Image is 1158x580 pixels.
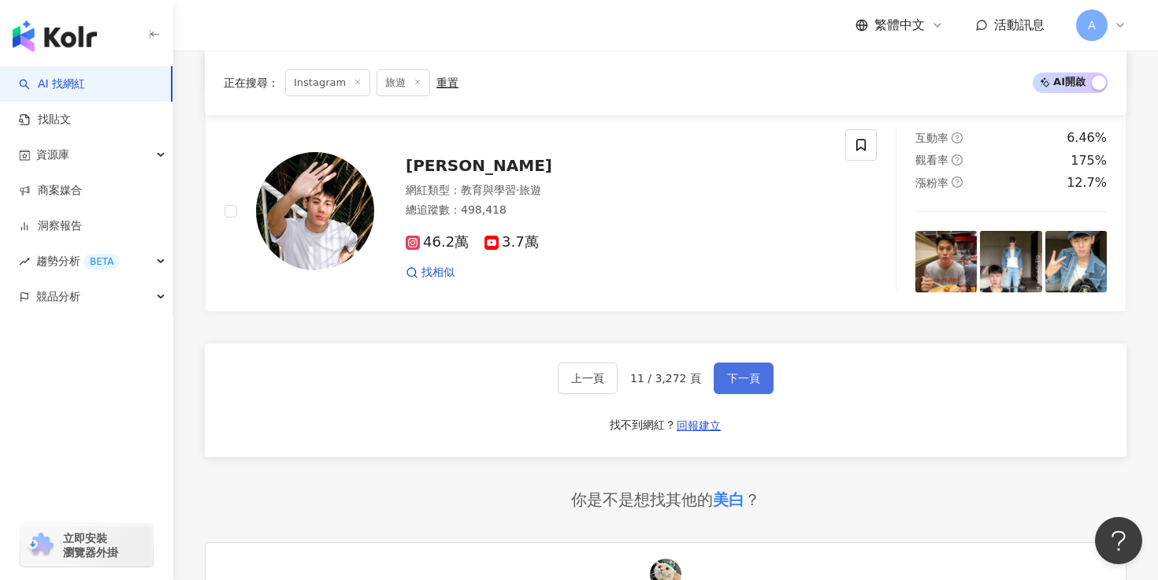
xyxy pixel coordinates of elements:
[19,218,82,234] a: 洞察報告
[1045,231,1107,292] img: post-image
[19,183,82,199] a: 商案媒合
[224,76,279,89] span: 正在搜尋 ：
[406,265,455,281] a: 找相似
[519,184,541,196] span: 旅遊
[256,152,374,270] img: KOL Avatar
[571,489,760,511] div: 你是不是想找其他的 ？
[1095,517,1142,564] iframe: Help Scout Beacon - Open
[1067,129,1107,147] div: 6.46%
[406,156,552,175] span: [PERSON_NAME]
[713,489,744,511] div: 美白
[630,372,701,385] span: 11 / 3,272 頁
[915,177,948,189] span: 漲粉率
[1071,152,1107,169] div: 175%
[63,531,118,560] span: 立即安裝 瀏覽器外掛
[285,69,370,96] span: Instagram
[436,76,458,89] div: 重置
[980,231,1041,292] img: post-image
[952,132,963,143] span: question-circle
[377,69,430,96] span: 旅遊
[516,184,519,196] span: ·
[915,231,977,292] img: post-image
[571,372,604,385] span: 上一頁
[1067,174,1107,191] div: 12.7%
[610,418,676,433] div: 找不到網紅？
[421,265,455,281] span: 找相似
[714,362,774,394] button: 下一頁
[13,20,97,52] img: logo
[461,184,516,196] span: 教育與學習
[25,533,56,558] img: chrome extension
[874,17,925,34] span: 繁體中文
[952,154,963,165] span: question-circle
[558,362,618,394] button: 上一頁
[19,76,85,92] a: searchAI 找網紅
[84,254,120,270] div: BETA
[676,413,722,438] button: 回報建立
[406,234,469,251] span: 46.2萬
[915,132,948,144] span: 互動率
[36,137,69,173] span: 資源庫
[406,183,826,199] div: 網紅類型 ：
[727,372,760,385] span: 下一頁
[677,419,721,432] span: 回報建立
[1088,17,1096,34] span: A
[994,17,1045,32] span: 活動訊息
[19,256,30,267] span: rise
[20,524,153,567] a: chrome extension立即安裝 瀏覽器外掛
[19,112,71,128] a: 找貼文
[406,203,826,218] div: 總追蹤數 ： 498,418
[205,110,1126,312] a: KOL Avatar[PERSON_NAME]網紅類型：教育與學習·旅遊總追蹤數：498,41846.2萬3.7萬找相似互動率question-circle6.46%觀看率question-ci...
[484,234,539,251] span: 3.7萬
[36,279,80,314] span: 競品分析
[36,244,120,279] span: 趨勢分析
[952,177,963,188] span: question-circle
[915,154,948,166] span: 觀看率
